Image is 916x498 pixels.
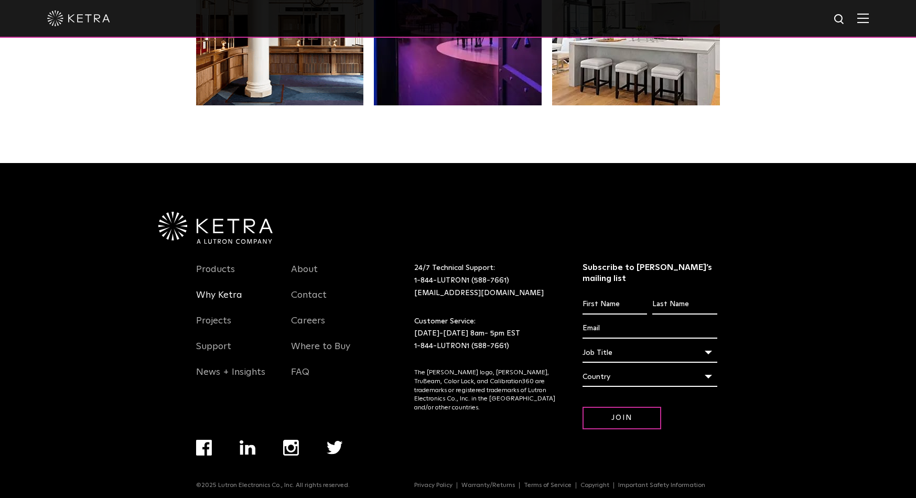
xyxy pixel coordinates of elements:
[327,441,343,454] img: twitter
[291,262,371,391] div: Navigation Menu
[833,13,846,26] img: search icon
[240,440,256,455] img: linkedin
[196,262,276,391] div: Navigation Menu
[614,482,709,489] a: Important Safety Information
[196,440,212,456] img: facebook
[857,13,869,23] img: Hamburger%20Nav.svg
[196,366,265,391] a: News + Insights
[583,343,717,363] div: Job Title
[291,315,325,339] a: Careers
[291,289,327,313] a: Contact
[291,366,309,391] a: FAQ
[291,264,318,288] a: About
[291,341,350,365] a: Where to Buy
[47,10,110,26] img: ketra-logo-2019-white
[576,482,614,489] a: Copyright
[652,295,717,315] input: Last Name
[196,482,350,489] p: ©2025 Lutron Electronics Co., Inc. All rights reserved.
[283,440,299,456] img: instagram
[414,262,556,299] p: 24/7 Technical Support:
[414,277,509,284] a: 1-844-LUTRON1 (588-7661)
[414,316,556,353] p: Customer Service: [DATE]-[DATE] 8am- 5pm EST
[457,482,520,489] a: Warranty/Returns
[414,482,720,489] div: Navigation Menu
[196,264,235,288] a: Products
[196,289,242,313] a: Why Ketra
[414,289,544,297] a: [EMAIL_ADDRESS][DOMAIN_NAME]
[583,407,661,429] input: Join
[158,212,273,244] img: Ketra-aLutronCo_White_RGB
[583,367,717,387] div: Country
[414,369,556,413] p: The [PERSON_NAME] logo, [PERSON_NAME], TruBeam, Color Lock, and Calibration360 are trademarks or ...
[410,482,457,489] a: Privacy Policy
[196,341,231,365] a: Support
[520,482,576,489] a: Terms of Service
[583,319,717,339] input: Email
[196,440,371,482] div: Navigation Menu
[414,342,509,350] a: 1-844-LUTRON1 (588-7661)
[583,295,647,315] input: First Name
[583,262,717,284] h3: Subscribe to [PERSON_NAME]’s mailing list
[196,315,231,339] a: Projects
